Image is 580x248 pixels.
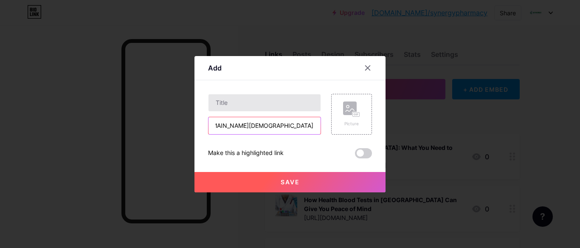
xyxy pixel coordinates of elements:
input: Title [208,94,321,111]
input: URL [208,117,321,134]
div: Picture [343,121,360,127]
div: Make this a highlighted link [208,148,284,158]
button: Save [194,172,386,192]
span: Save [281,178,300,186]
div: Add [208,63,222,73]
